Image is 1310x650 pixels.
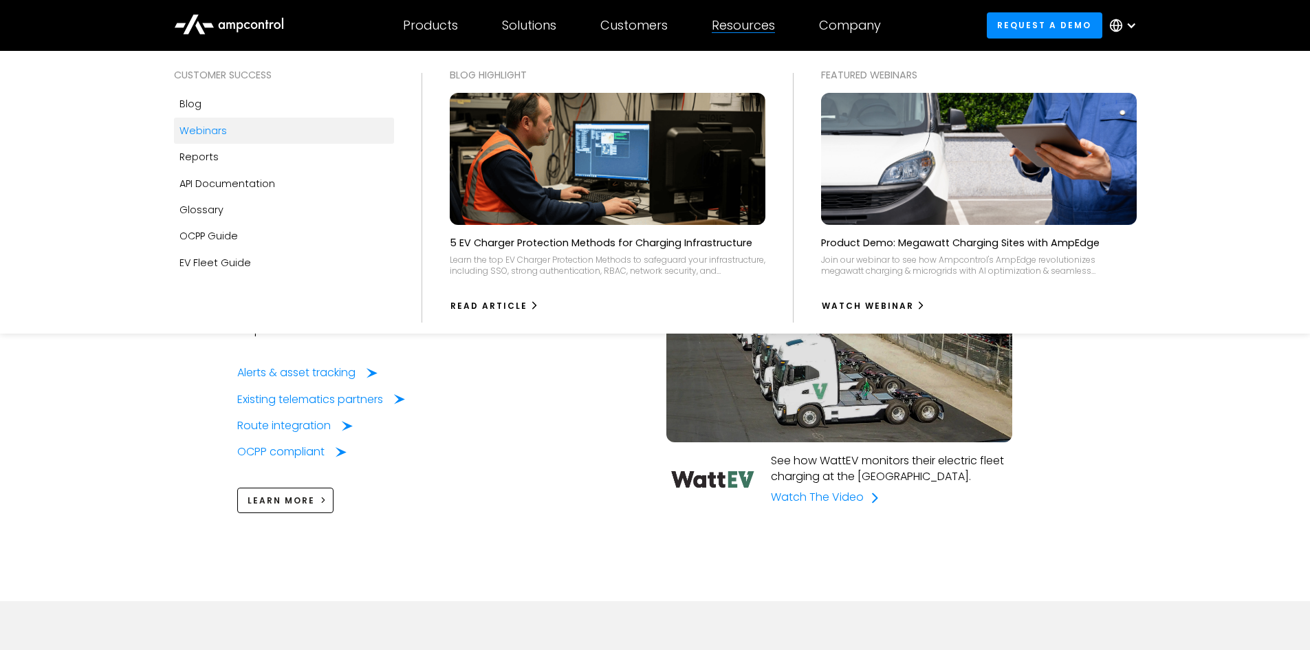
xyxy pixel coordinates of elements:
[987,12,1102,38] a: Request a demo
[179,176,275,191] div: API Documentation
[502,18,556,33] div: Solutions
[821,67,1137,83] div: Featured webinars
[237,488,334,513] a: Learn More
[600,18,668,33] div: Customers
[237,418,331,433] div: Route integration
[450,254,765,276] div: Learn the top EV Charger Protection Methods to safeguard your infrastructure, including SSO, stro...
[771,490,880,505] a: Watch The Video
[237,418,353,433] a: Route integration
[712,18,775,33] div: Resources
[174,171,394,197] a: API Documentation
[822,300,914,312] div: watch webinar
[237,444,347,459] a: OCPP compliant
[174,91,394,117] a: Blog
[821,254,1137,276] div: Join our webinar to see how Ampcontrol's AmpEdge revolutionizes megawatt charging & microgrids wi...
[450,300,527,312] div: Read Article
[179,228,238,243] div: OCPP Guide
[237,365,356,380] div: Alerts & asset tracking
[174,67,394,83] div: Customer success
[248,495,315,506] span: Learn More
[237,392,383,407] div: Existing telematics partners
[179,202,223,217] div: Glossary
[179,149,219,164] div: Reports
[450,67,765,83] div: Blog Highlight
[821,295,926,317] a: watch webinar
[819,18,881,33] div: Company
[237,444,325,459] div: OCPP compliant
[403,18,458,33] div: Products
[821,236,1100,250] p: Product Demo: Megawatt Charging Sites with AmpEdge
[174,118,394,144] a: Webinars
[237,365,378,380] a: Alerts & asset tracking
[179,255,251,270] div: EV Fleet Guide
[174,197,394,223] a: Glossary
[179,96,201,111] div: Blog
[450,236,752,250] p: 5 EV Charger Protection Methods for Charging Infrastructure
[450,295,540,317] a: Read Article
[771,453,1012,484] p: See how WattEV monitors their electric fleet charging at the [GEOGRAPHIC_DATA].
[237,392,405,407] a: Existing telematics partners
[174,223,394,249] a: OCPP Guide
[179,123,227,138] div: Webinars
[174,144,394,170] a: Reports
[174,250,394,276] a: EV Fleet Guide
[771,490,864,505] div: Watch The Video
[666,453,754,505] img: WattEV logo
